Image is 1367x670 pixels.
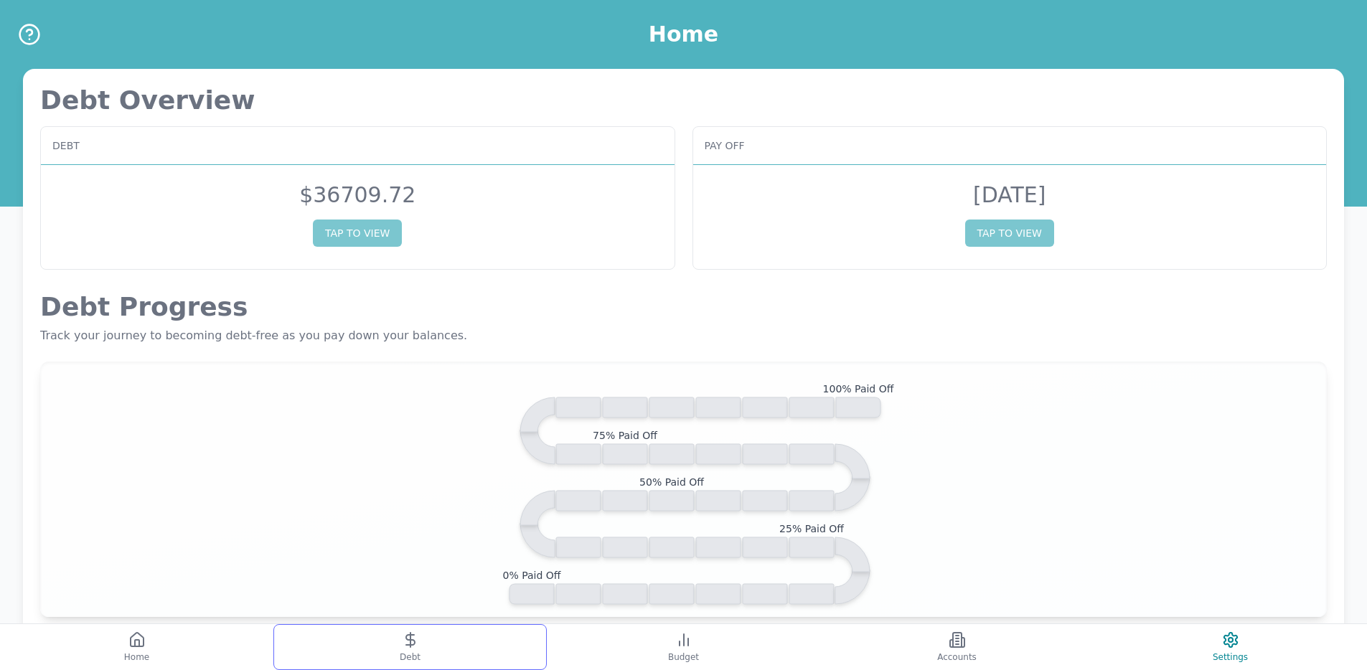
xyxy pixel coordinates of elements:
p: Track your journey to becoming debt-free as you pay down your balances. [40,327,1327,344]
span: Home [124,651,149,663]
span: Debt [52,138,80,153]
button: Budget [547,624,820,670]
h2: Debt Progress [40,293,1327,321]
span: Accounts [937,651,977,663]
button: Accounts [820,624,1094,670]
span: [DATE] [973,182,1046,207]
button: Help [17,22,42,47]
button: Debt [273,624,547,670]
span: Debt [400,651,421,663]
p: Debt Overview [40,86,1327,115]
button: Settings [1094,624,1367,670]
span: Settings [1213,651,1248,663]
span: $ 36709.72 [299,182,415,207]
button: TAP TO VIEW [313,220,402,247]
span: Budget [668,651,699,663]
span: Pay off [705,138,745,153]
h1: Home [649,22,718,47]
button: TAP TO VIEW [965,220,1054,247]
